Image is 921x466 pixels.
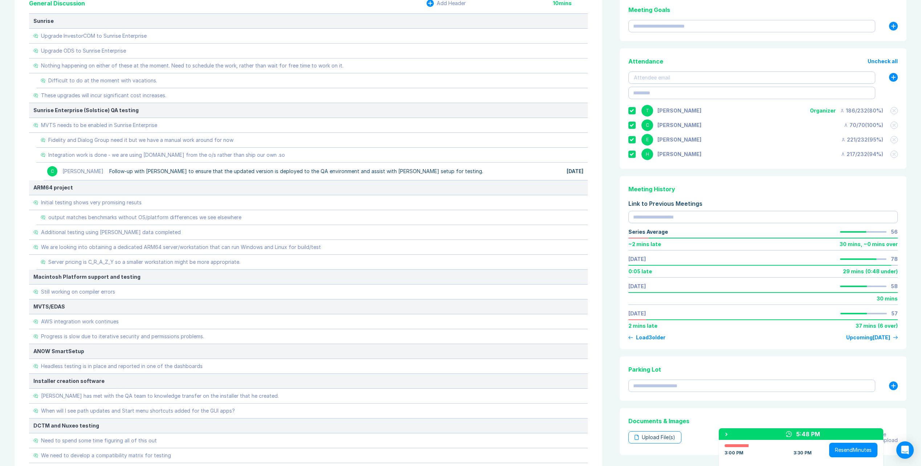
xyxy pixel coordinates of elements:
[628,199,898,208] div: Link to Previous Meetings
[41,438,157,443] div: Need to spend some time figuring all of this out
[41,393,279,399] div: [PERSON_NAME] has met with the QA team to knowledge transfer on the installer that he created.
[33,185,583,191] div: ARM64 project
[41,408,235,414] div: When will I see path updates and Start menu shortcuts added for the GUI apps?
[725,450,743,456] div: 3:00 PM
[41,229,181,235] div: Additional testing using [PERSON_NAME] data completed
[841,151,883,157] div: 217 / 232 ( 94 %)
[641,119,653,131] div: C
[846,335,890,340] div: Upcoming [DATE]
[33,274,583,280] div: Macintosh Platform support and testing
[48,78,157,83] div: Difficult to do at the moment with vacations.
[641,105,653,116] div: T
[657,122,701,128] div: Carlos Salguero
[41,200,142,205] div: Initial testing shows very promising resuts
[41,334,204,339] div: Progress is slow due to iterative security and permissions problems.
[868,58,898,64] button: Uncheck all
[840,241,898,247] div: 30 mins , ~ 0 mins over
[48,259,240,265] div: Server pricing is C_R_A_Z_Y so a smaller workstation might be more appropriate.
[567,168,583,174] div: [DATE]
[33,378,583,384] div: Installer creation software
[843,269,864,274] div: 29 mins
[657,137,701,143] div: Ernie Crawford
[628,323,657,329] div: 2 mins late
[878,323,898,329] div: ( 6 over )
[41,93,166,98] div: These upgrades will incur significant cost increases.
[41,363,203,369] div: Headless testing is in place and reported in one of the dashboards
[657,151,701,157] div: Hank Edwards
[41,244,321,250] div: We are looking into obtaining a dedicated ARM64 server/workstation that can run Windows and Linux...
[33,348,583,354] div: ANOW SmartSetup
[628,185,898,193] div: Meeting History
[810,108,836,114] div: Organizer
[891,229,898,235] div: 56
[628,311,646,316] a: [DATE]
[628,417,898,425] div: Documents & Images
[844,122,883,128] div: 70 / 70 ( 100 %)
[641,134,653,146] div: E
[628,5,898,14] div: Meeting Goals
[846,335,898,340] a: Upcoming[DATE]
[628,57,663,66] div: Attendance
[33,423,583,429] div: DCTM and Nuxeo testing
[896,441,914,459] div: Open Intercom Messenger
[628,283,646,289] a: [DATE]
[109,168,483,174] div: Follow-up with [PERSON_NAME] to ensure that the updated version is deployed to the QA environment...
[41,33,147,39] div: Upgrade InvestorCOM to Sunrise Enterprise
[657,108,701,114] div: Tim Ciceran
[794,450,812,456] div: 3:30 PM
[628,335,665,340] button: Load3older
[553,0,588,6] div: 10 mins
[46,165,58,177] div: C
[891,311,898,316] div: 57
[628,269,652,274] div: 0:05 late
[865,269,898,274] div: ( 0:48 under )
[62,168,103,174] div: [PERSON_NAME]
[877,296,898,302] div: 30 mins
[628,365,898,374] div: Parking Lot
[829,443,877,457] button: ResendMinutes
[41,63,343,69] div: Nothing happening on either of these at the moment. Need to schedule the work, rather than wait f...
[856,323,876,329] div: 37 mins
[840,108,883,114] div: 186 / 232 ( 80 %)
[891,283,898,289] div: 58
[33,18,583,24] div: Sunrise
[41,319,119,324] div: AWS integration work continues
[48,137,233,143] div: Fidelity and Dialog Group need it but we have a manual work around for now
[641,148,653,160] div: H
[33,107,583,113] div: Sunrise Enterprise (Solstice) QA testing
[628,229,668,235] div: Series Average
[636,335,665,340] div: Load 3 older
[48,214,241,220] div: output matches benchmarks without OS/platform differences we see elsewhere
[33,304,583,310] div: MVTS/EDAS
[41,289,115,295] div: Still working on compiler errors
[437,0,466,6] div: Add Header
[628,256,646,262] a: [DATE]
[628,241,661,247] div: ~ 2 mins late
[796,430,820,438] div: 5:48 PM
[41,453,171,458] div: We need to develop a compatibility matrix for testing
[41,48,126,54] div: Upgrade ODS to Sunrise Enterprise
[841,137,883,143] div: 221 / 232 ( 95 %)
[891,256,898,262] div: 78
[41,122,157,128] div: MVTS needs to be enabled in Sunrise Enterprise
[628,431,681,443] div: Upload File(s)
[48,152,285,158] div: Integration work is done - we are using [DOMAIN_NAME] from the o/s rather than ship our own .so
